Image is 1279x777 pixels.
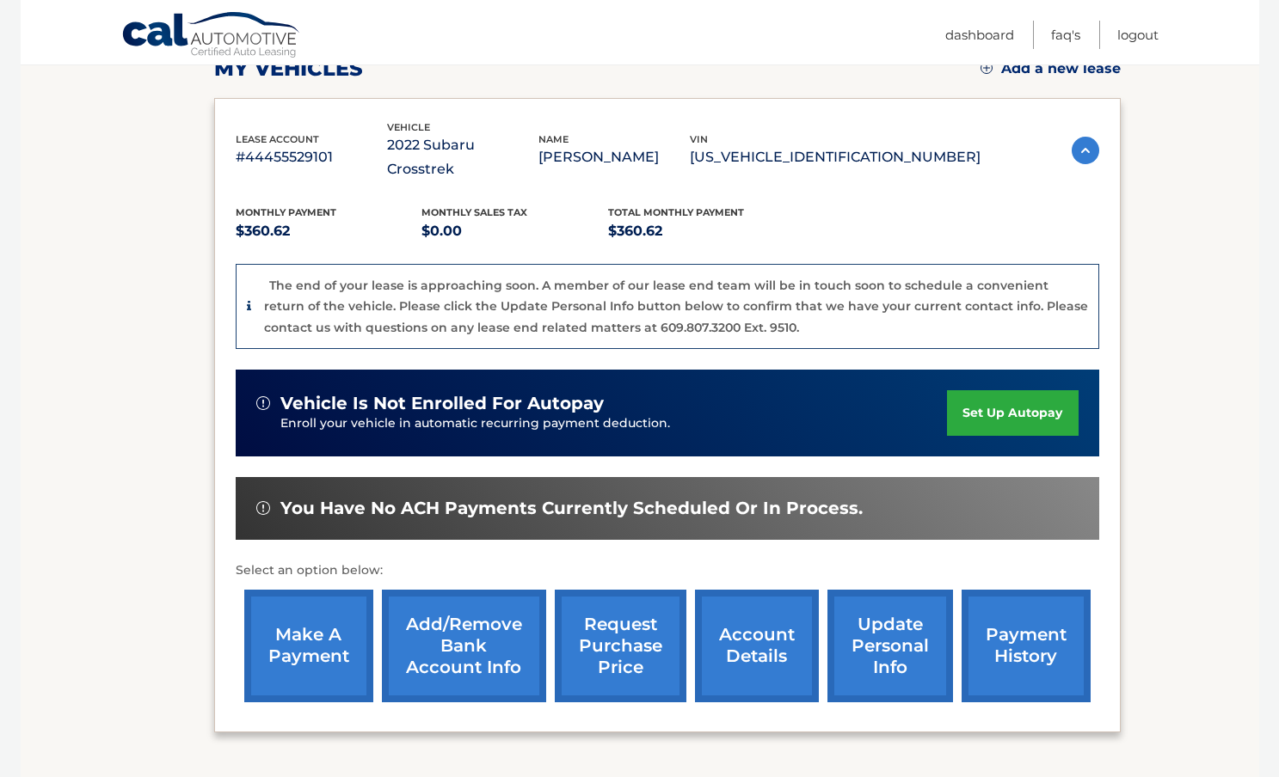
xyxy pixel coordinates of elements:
[538,145,690,169] p: [PERSON_NAME]
[1117,21,1159,49] a: Logout
[1051,21,1080,49] a: FAQ's
[947,390,1078,436] a: set up autopay
[236,560,1099,581] p: Select an option below:
[608,206,744,218] span: Total Monthly Payment
[981,60,1121,77] a: Add a new lease
[1072,137,1099,164] img: accordion-active.svg
[608,219,795,243] p: $360.62
[236,145,387,169] p: #44455529101
[538,133,569,145] span: name
[827,590,953,702] a: update personal info
[214,56,363,82] h2: my vehicles
[387,121,430,133] span: vehicle
[690,145,981,169] p: [US_VEHICLE_IDENTIFICATION_NUMBER]
[981,62,993,74] img: add.svg
[555,590,686,702] a: request purchase price
[382,590,546,702] a: Add/Remove bank account info
[121,11,302,61] a: Cal Automotive
[280,498,863,519] span: You have no ACH payments currently scheduled or in process.
[256,396,270,410] img: alert-white.svg
[421,219,608,243] p: $0.00
[236,133,319,145] span: lease account
[695,590,819,702] a: account details
[945,21,1014,49] a: Dashboard
[690,133,708,145] span: vin
[236,219,422,243] p: $360.62
[280,414,948,433] p: Enroll your vehicle in automatic recurring payment deduction.
[236,206,336,218] span: Monthly Payment
[256,501,270,515] img: alert-white.svg
[264,278,1088,335] p: The end of your lease is approaching soon. A member of our lease end team will be in touch soon t...
[421,206,527,218] span: Monthly sales Tax
[280,393,604,414] span: vehicle is not enrolled for autopay
[962,590,1091,702] a: payment history
[387,133,538,181] p: 2022 Subaru Crosstrek
[244,590,373,702] a: make a payment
